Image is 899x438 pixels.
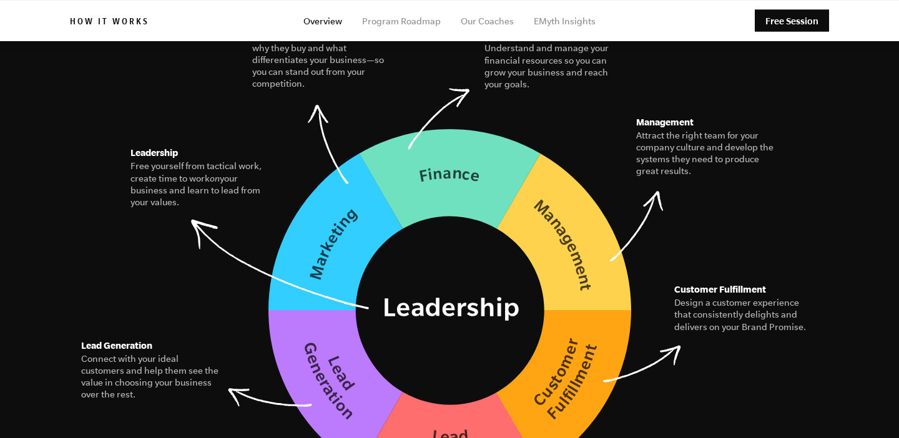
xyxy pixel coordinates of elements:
figcaption: Discover your ideal customers, why they buy and what differentiates your business—so you can stan... [252,31,392,90]
a: Free Session [755,10,829,32]
iframe: Chat Widget [837,378,899,438]
h5: Leadership [130,145,270,160]
h5: Management [636,115,776,130]
h5: Lead Generation [81,338,221,353]
a: EMyth Insights [534,16,596,26]
figcaption: Design a customer experience that consistently delights and delivers on your Brand Promise. [674,297,814,333]
h6: How it works [70,17,149,29]
a: Our Coaches [461,16,514,26]
figcaption: Attract the right team for your company culture and develop the systems they need to produce grea... [636,130,776,178]
a: Overview [303,16,342,26]
h5: Customer Fulfillment [674,282,814,297]
a: Program Roadmap [362,16,441,26]
figcaption: Free yourself from tactical work, create time to work your business and learn to lead from your v... [130,160,270,208]
i: on [210,173,220,183]
figcaption: Connect with your ideal customers and help them see the value in choosing your business over the ... [81,353,221,401]
figcaption: Understand and manage your financial resources so you can grow your business and reach your goals. [484,42,624,90]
